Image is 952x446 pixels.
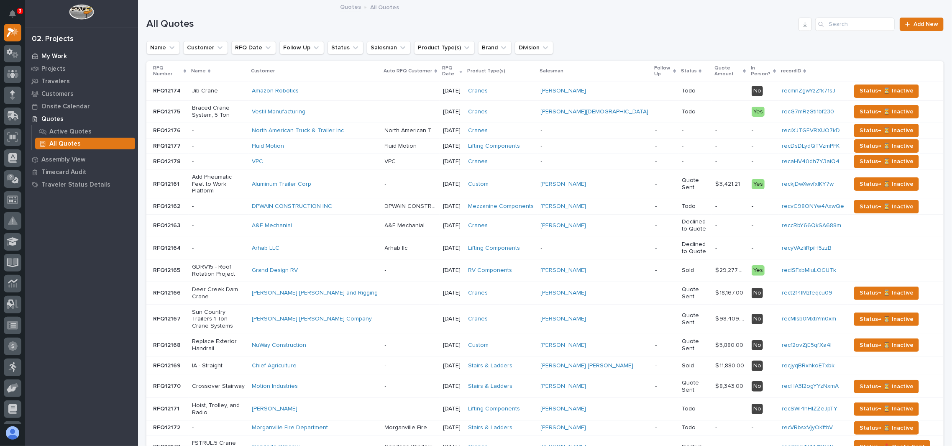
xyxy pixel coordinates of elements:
[854,287,919,300] button: Status→ ⏳ Inactive
[146,41,180,54] button: Name
[41,115,64,123] p: Quotes
[252,222,292,229] a: A&E Mechanial
[443,405,462,413] p: [DATE]
[682,203,709,210] p: Todo
[192,87,246,95] p: Jib Crane
[443,158,462,165] p: [DATE]
[18,8,21,14] p: 3
[655,64,671,79] p: Follow Up
[782,267,836,273] a: recISFxbMluLOGUTk
[146,82,944,100] tr: RFQ12174RFQ12174 Jib CraneAmazon Robotics -- [DATE]Cranes [PERSON_NAME] -Todo-- NorecmnZgwYzZfk71...
[153,156,182,165] p: RFQ12178
[860,423,914,433] span: Status→ ⏳ Inactive
[153,288,182,297] p: RFQ12166
[192,245,246,252] p: -
[192,402,246,416] p: Hoist, Trolley, and Radio
[682,177,709,191] p: Quote Sent
[782,406,837,412] a: recSWl4hHIZZeJpTY
[782,143,839,149] a: recDsDLydQTVzmPFK
[541,342,586,349] a: [PERSON_NAME]
[715,361,746,369] p: $ 11,880.00
[153,220,182,229] p: RFQ12163
[192,203,246,210] p: -
[25,153,138,166] a: Assembly View
[192,424,246,431] p: -
[153,423,182,431] p: RFQ12172
[715,107,719,115] p: -
[860,202,914,212] span: Status→ ⏳ Inactive
[443,108,462,115] p: [DATE]
[146,138,944,154] tr: RFQ12177RFQ12177 -Fluid Motion Fluid MotionFluid Motion [DATE]Lifting Components ----- -recDsDLyd...
[252,362,297,369] a: Chief Agriculture
[715,126,719,134] p: -
[153,361,182,369] p: RFQ12169
[752,107,765,117] div: Yes
[854,380,919,393] button: Status→ ⏳ Inactive
[25,50,138,62] a: My Work
[385,361,388,369] p: -
[655,143,675,150] p: -
[782,203,844,209] a: recvC98ONYw4AxwQe
[782,88,835,94] a: recmnZgwYzZfk71sJ
[854,155,919,168] button: Status→ ⏳ Inactive
[815,18,895,31] div: Search
[682,362,709,369] p: Sold
[385,179,388,188] p: -
[541,267,586,274] a: [PERSON_NAME]
[192,383,246,390] p: Crossover Stairway
[32,35,74,44] div: 02. Projects
[192,362,246,369] p: IA - Straight
[854,200,919,213] button: Status→ ⏳ Inactive
[385,156,398,165] p: VPC
[252,158,264,165] a: VPC
[468,290,488,297] a: Cranes
[153,381,182,390] p: RFQ12170
[752,203,775,210] p: -
[468,405,520,413] a: Lifting Components
[468,315,488,323] a: Cranes
[385,86,388,95] p: -
[752,361,763,371] div: No
[541,181,586,188] a: [PERSON_NAME]
[41,65,66,73] p: Projects
[782,316,836,322] a: recMIsb0MxtiYm0xm
[252,203,333,210] a: DPWAIN CONSTRUCTION INC
[10,10,21,23] div: Notifications3
[682,143,709,150] p: -
[443,127,462,134] p: [DATE]
[443,87,462,95] p: [DATE]
[782,383,839,389] a: recHA3l2ogYYzNxmA
[443,143,462,150] p: [DATE]
[715,179,742,188] p: $ 3,421.21
[69,4,94,20] img: Workspace Logo
[782,181,834,187] a: reckjDwXwvfxIKY7w
[682,405,709,413] p: Todo
[655,424,675,431] p: -
[192,158,246,165] p: -
[715,381,745,390] p: $ 8,343.00
[192,143,246,150] p: -
[443,424,462,431] p: [DATE]
[146,169,944,199] tr: RFQ12161RFQ12161 Add Pneumatic Feet to Work PlatformAluminum Trailer Corp -- [DATE]Custom [PERSON...
[183,41,228,54] button: Customer
[541,127,649,134] p: -
[252,424,328,431] a: Morganville Fire Department
[468,87,488,95] a: Cranes
[41,78,70,85] p: Travelers
[146,398,944,420] tr: RFQ12171RFQ12171 Hoist, Trolley, and Radio[PERSON_NAME] -- [DATE]Lifting Components [PERSON_NAME]...
[860,288,914,298] span: Status→ ⏳ Inactive
[252,290,378,297] a: [PERSON_NAME] [PERSON_NAME] and Rigging
[752,288,763,298] div: No
[860,340,914,350] span: Status→ ⏳ Inactive
[279,41,324,54] button: Follow Up
[252,405,298,413] a: [PERSON_NAME]
[854,313,919,326] button: Status→ ⏳ Inactive
[153,64,182,79] p: RFQ Number
[782,223,841,228] a: reccRbY66QkSA688m
[32,138,138,149] a: All Quotes
[655,108,675,115] p: -
[782,128,840,133] a: reciXJTGEVRXUO7kD
[468,143,520,150] a: Lifting Components
[682,267,709,274] p: Sold
[367,41,411,54] button: Salesman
